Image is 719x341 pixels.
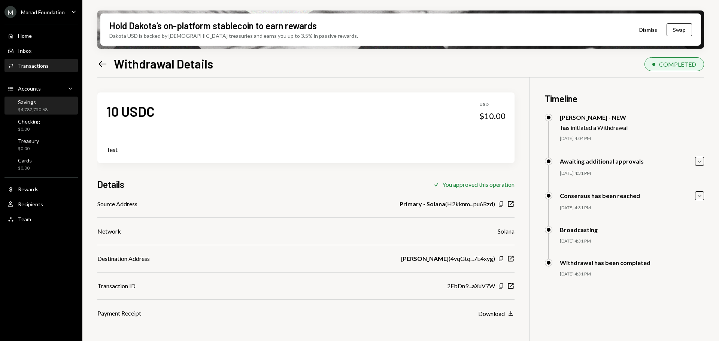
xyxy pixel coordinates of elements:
a: Home [4,29,78,42]
div: $0.00 [18,146,39,152]
div: Monad Foundation [21,9,65,15]
a: Accounts [4,82,78,95]
b: [PERSON_NAME] [401,254,449,263]
div: Dakota USD is backed by [DEMOGRAPHIC_DATA] treasuries and earns you up to 3.5% in passive rewards. [109,32,358,40]
div: Recipients [18,201,43,207]
div: Accounts [18,85,41,92]
h3: Timeline [545,92,704,105]
b: Primary - Solana [400,200,445,208]
div: $0.00 [18,126,40,133]
div: Download [478,310,505,317]
a: Rewards [4,182,78,196]
div: 2FbDn9...aXuV7W [447,281,495,290]
button: Swap [667,23,692,36]
h3: Details [97,178,124,191]
div: Source Address [97,200,137,208]
div: [DATE] 4:04 PM [560,136,704,142]
a: Checking$0.00 [4,116,78,134]
div: COMPLETED [659,61,696,68]
div: Savings [18,99,48,105]
a: Savings$4,787,750.68 [4,97,78,115]
div: Payment Receipt [97,309,141,318]
div: [DATE] 4:31 PM [560,238,704,244]
div: Treasury [18,138,39,144]
div: Home [18,33,32,39]
div: $0.00 [18,165,32,171]
div: Inbox [18,48,31,54]
div: [DATE] 4:31 PM [560,205,704,211]
h1: Withdrawal Details [114,56,213,71]
div: You approved this operation [442,181,515,188]
div: $10.00 [479,111,506,121]
div: Test [106,145,506,154]
a: Transactions [4,59,78,72]
a: Recipients [4,197,78,211]
div: Rewards [18,186,39,192]
div: $4,787,750.68 [18,107,48,113]
div: Transaction ID [97,281,136,290]
div: Cards [18,157,32,164]
div: Destination Address [97,254,150,263]
div: Consensus has been reached [560,192,640,199]
div: ( 4vqGtq...7E4xyg ) [401,254,495,263]
div: ( H2kknm...pu6Rzd ) [400,200,495,208]
div: Awaiting additional approvals [560,158,644,165]
div: [DATE] 4:31 PM [560,170,704,177]
div: [PERSON_NAME] - NEW [560,114,628,121]
a: Inbox [4,44,78,57]
div: USD [479,101,506,108]
a: Cards$0.00 [4,155,78,173]
div: Transactions [18,63,49,69]
div: M [4,6,16,18]
div: has initiated a Withdrawal [561,124,628,131]
a: Treasury$0.00 [4,136,78,153]
div: Solana [498,227,515,236]
div: Team [18,216,31,222]
a: Team [4,212,78,226]
button: Dismiss [630,21,667,39]
div: Checking [18,118,40,125]
div: Hold Dakota’s on-platform stablecoin to earn rewards [109,19,317,32]
div: 10 USDC [106,103,155,120]
div: [DATE] 4:31 PM [560,271,704,277]
div: Withdrawal has been completed [560,259,650,266]
div: Broadcasting [560,226,598,233]
div: Network [97,227,121,236]
button: Download [478,310,515,318]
